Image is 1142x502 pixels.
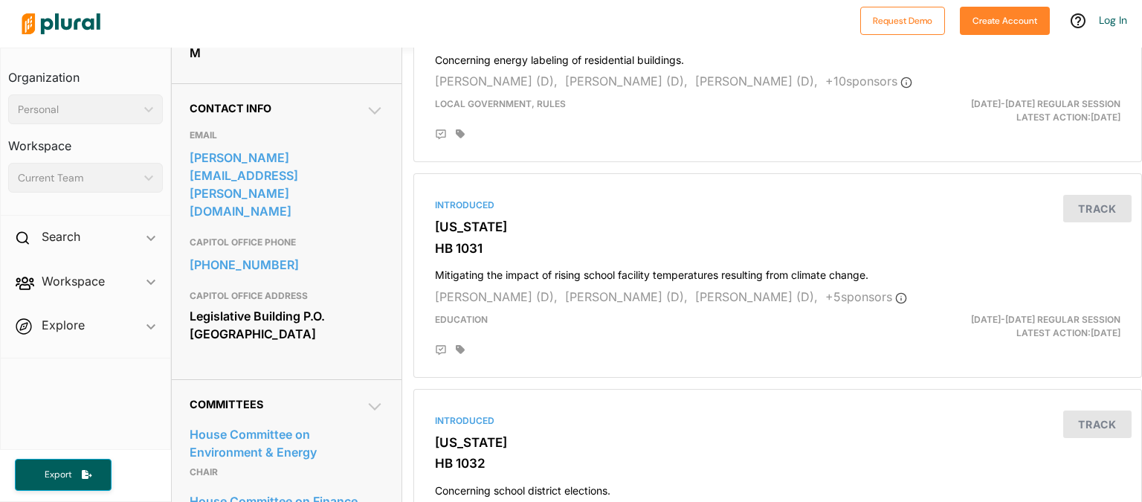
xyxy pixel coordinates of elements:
[8,56,163,89] h3: Organization
[8,124,163,157] h3: Workspace
[695,289,818,304] span: [PERSON_NAME] (D),
[18,102,138,118] div: Personal
[960,12,1050,28] a: Create Account
[435,456,1120,471] h3: HB 1032
[825,289,907,304] span: + 5 sponsor s
[825,74,912,89] span: + 10 sponsor s
[190,126,384,144] h3: EMAIL
[971,98,1120,109] span: [DATE]-[DATE] Regular Session
[190,234,384,251] h3: CAPITOL OFFICE PHONE
[435,414,1120,428] div: Introduced
[190,463,384,481] p: Chair
[896,313,1132,340] div: Latest Action: [DATE]
[190,254,384,276] a: [PHONE_NUMBER]
[18,170,138,186] div: Current Team
[190,305,384,345] div: Legislative Building P.O. [GEOGRAPHIC_DATA]
[435,262,1120,282] h4: Mitigating the impact of rising school facility temperatures resulting from climate change.
[190,398,263,411] span: Committees
[190,423,384,463] a: House Committee on Environment & Energy
[435,289,558,304] span: [PERSON_NAME] (D),
[34,469,82,481] span: Export
[695,74,818,89] span: [PERSON_NAME] (D),
[860,7,945,35] button: Request Demo
[435,47,1120,67] h4: Concerning energy labeling of residential buildings.
[1099,13,1127,27] a: Log In
[435,98,566,109] span: Local Government, Rules
[1063,195,1132,222] button: Track
[860,12,945,28] a: Request Demo
[190,287,384,305] h3: CAPITOL OFFICE ADDRESS
[1063,411,1132,438] button: Track
[971,314,1120,325] span: [DATE]-[DATE] Regular Session
[435,129,447,141] div: Add Position Statement
[435,344,447,356] div: Add Position Statement
[190,147,384,222] a: [PERSON_NAME][EMAIL_ADDRESS][PERSON_NAME][DOMAIN_NAME]
[190,42,384,64] div: M
[190,102,271,115] span: Contact Info
[435,435,1120,450] h3: [US_STATE]
[15,459,112,491] button: Export
[435,199,1120,212] div: Introduced
[435,477,1120,498] h4: Concerning school district elections.
[435,219,1120,234] h3: [US_STATE]
[456,129,465,139] div: Add tags
[42,228,80,245] h2: Search
[435,241,1120,256] h3: HB 1031
[435,314,488,325] span: Education
[896,97,1132,124] div: Latest Action: [DATE]
[565,74,688,89] span: [PERSON_NAME] (D),
[456,344,465,355] div: Add tags
[565,289,688,304] span: [PERSON_NAME] (D),
[435,74,558,89] span: [PERSON_NAME] (D),
[960,7,1050,35] button: Create Account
